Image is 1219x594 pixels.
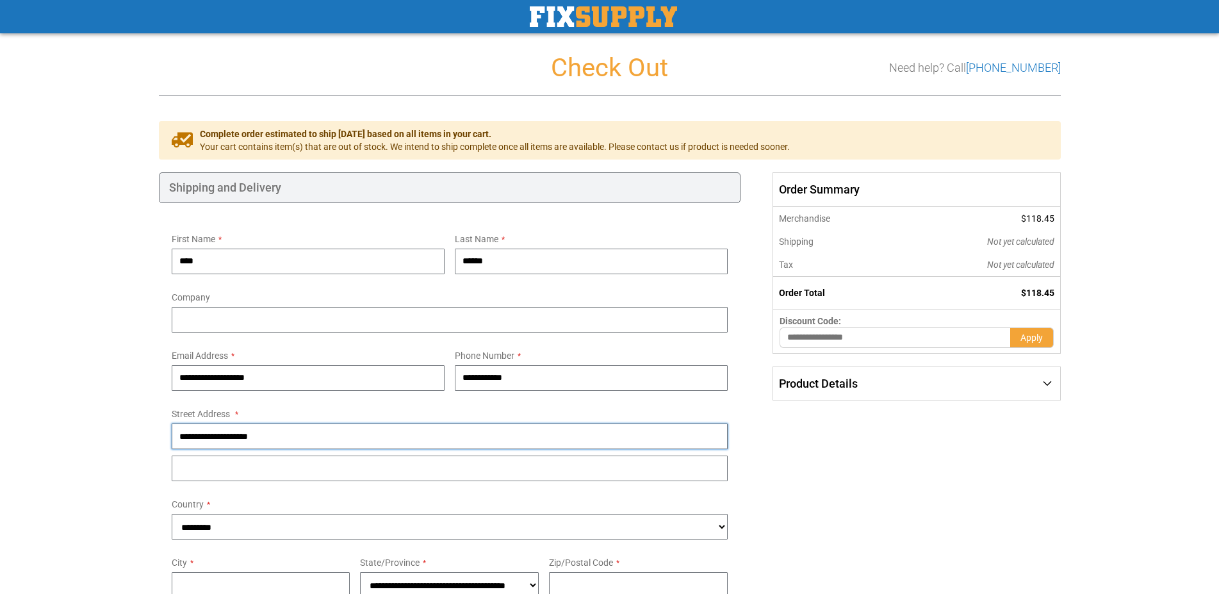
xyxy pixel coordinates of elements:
th: Merchandise [773,207,901,230]
span: Complete order estimated to ship [DATE] based on all items in your cart. [200,128,790,140]
a: store logo [530,6,677,27]
span: Company [172,292,210,302]
a: [PHONE_NUMBER] [966,61,1061,74]
th: Tax [773,253,901,277]
span: Shipping [779,236,814,247]
span: State/Province [360,557,420,568]
button: Apply [1010,327,1054,348]
span: Country [172,499,204,509]
strong: Order Total [779,288,825,298]
span: Zip/Postal Code [549,557,613,568]
span: Order Summary [773,172,1060,207]
span: $118.45 [1021,288,1054,298]
span: Email Address [172,351,228,361]
h3: Need help? Call [889,62,1061,74]
span: Last Name [455,234,498,244]
img: Fix Industrial Supply [530,6,677,27]
span: Not yet calculated [987,236,1054,247]
h1: Check Out [159,54,1061,82]
span: Street Address [172,409,230,419]
span: Product Details [779,377,858,390]
div: Shipping and Delivery [159,172,741,203]
span: First Name [172,234,215,244]
span: City [172,557,187,568]
span: Your cart contains item(s) that are out of stock. We intend to ship complete once all items are a... [200,140,790,153]
span: Phone Number [455,351,514,361]
span: Not yet calculated [987,260,1054,270]
span: Discount Code: [780,316,841,326]
span: $118.45 [1021,213,1054,224]
span: Apply [1020,333,1043,343]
